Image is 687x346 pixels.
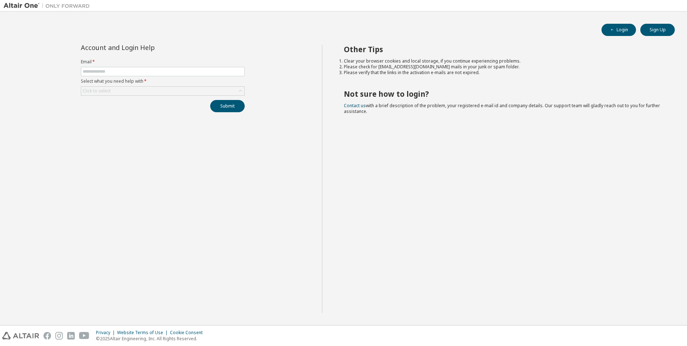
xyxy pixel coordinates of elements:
button: Sign Up [640,24,675,36]
div: Click to select [81,87,244,95]
div: Account and Login Help [81,45,212,50]
h2: Other Tips [344,45,662,54]
img: youtube.svg [79,332,89,340]
div: Privacy [96,330,117,336]
img: instagram.svg [55,332,63,340]
span: with a brief description of the problem, your registered e-mail id and company details. Our suppo... [344,103,660,114]
h2: Not sure how to login? [344,89,662,99]
p: © 2025 Altair Engineering, Inc. All Rights Reserved. [96,336,207,342]
img: linkedin.svg [67,332,75,340]
li: Please check for [EMAIL_ADDRESS][DOMAIN_NAME] mails in your junk or spam folder. [344,64,662,70]
div: Website Terms of Use [117,330,170,336]
img: Altair One [4,2,93,9]
li: Please verify that the links in the activation e-mails are not expired. [344,70,662,76]
label: Select what you need help with [81,78,245,84]
li: Clear your browser cookies and local storage, if you continue experiencing problems. [344,58,662,64]
div: Click to select [83,88,111,94]
label: Email [81,59,245,65]
img: facebook.svg [43,332,51,340]
a: Contact us [344,103,366,109]
button: Login [601,24,636,36]
img: altair_logo.svg [2,332,39,340]
button: Submit [210,100,245,112]
div: Cookie Consent [170,330,207,336]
